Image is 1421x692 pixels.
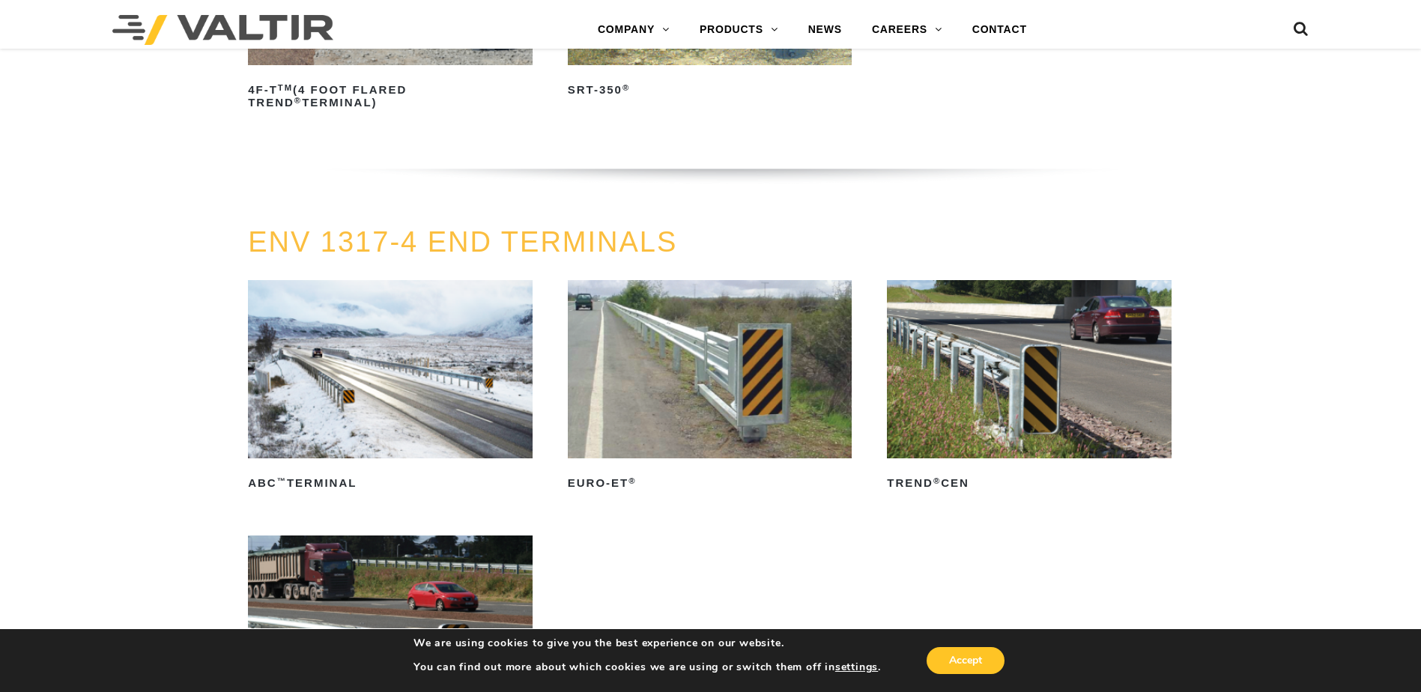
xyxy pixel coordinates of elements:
a: ENV 1317-4 END TERMINALS [248,226,677,258]
a: COMPANY [583,15,685,45]
sup: ® [294,96,302,105]
sup: ® [622,83,630,92]
a: ABC™Terminal [248,280,533,495]
a: CONTACT [957,15,1042,45]
img: Valtir [112,15,333,45]
a: Euro-ET® [568,280,852,495]
h2: 4F-T (4 Foot Flared TREND Terminal) [248,79,533,115]
h2: Euro-ET [568,472,852,496]
p: We are using cookies to give you the best experience on our website. [413,637,881,650]
button: Accept [927,647,1005,674]
a: CAREERS [857,15,957,45]
h2: TREND CEN [887,472,1172,496]
sup: TM [278,83,293,92]
sup: ™ [277,476,287,485]
sup: ® [628,476,636,485]
p: You can find out more about which cookies we are using or switch them off in . [413,661,881,674]
a: PRODUCTS [685,15,793,45]
a: NEWS [793,15,857,45]
button: settings [835,661,878,674]
h2: SRT-350 [568,79,852,103]
sup: ® [933,476,941,485]
a: TREND®CEN [887,280,1172,495]
h2: ABC Terminal [248,472,533,496]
